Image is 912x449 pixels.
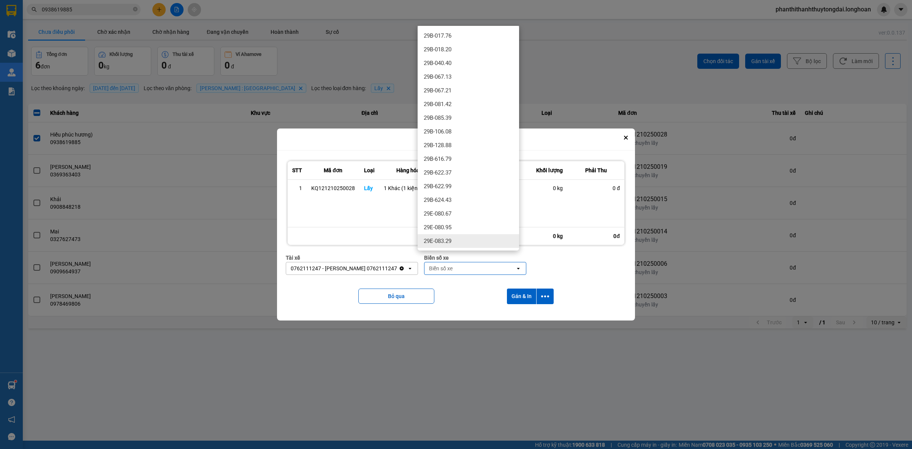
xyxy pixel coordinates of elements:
svg: open [515,265,521,271]
svg: Clear value [399,265,405,271]
span: 29E-080.67 [424,210,451,217]
span: 29B-081.42 [424,100,451,108]
span: 29B-085.39 [424,114,451,122]
div: 0 đ [572,184,620,192]
div: 0 kg [536,184,563,192]
div: 0762111247 - [PERSON_NAME] 0762111247 [291,265,397,272]
div: KQ121210250028 [311,184,355,192]
div: Gán tài xế nội bộ [277,129,635,151]
span: 29B-017.76 [424,32,451,40]
button: Gán & In [507,289,536,304]
span: 29B-616.79 [424,155,451,163]
div: 0đ [567,227,624,245]
button: Close [621,133,630,142]
span: 29B-128.88 [424,141,451,149]
span: 29E-080.95 [424,224,451,231]
div: STT [292,166,302,175]
div: Mã đơn [311,166,355,175]
div: Biển số xe [424,254,526,262]
span: 29B-106.08 [424,128,451,135]
span: 29B-067.13 [424,73,451,81]
span: 29B-067.21 [424,87,451,94]
div: dialog [277,129,635,320]
span: 29B-622.99 [424,182,451,190]
ul: Menu [418,26,519,251]
input: Selected 0762111247 - ĐINH HÒA TRÍ 0762111247. [398,265,399,272]
div: Hàng hóa [384,166,432,175]
span: 29B-018.20 [424,46,451,53]
span: 29B-622.37 [424,169,451,176]
span: 29E-083.29 [424,237,451,245]
div: 1 Khác (1 kiện giấy ) [384,184,432,192]
div: Lấy [364,184,375,192]
div: Khối lượng [536,166,563,175]
div: Loại [364,166,375,175]
span: 29B-624.43 [424,196,451,204]
div: 1 [292,184,302,192]
button: Bỏ qua [358,289,434,304]
div: Tài xế [286,254,418,262]
div: 0 kg [531,227,567,245]
span: 29B-040.40 [424,59,451,67]
svg: open [407,265,413,271]
div: Phải Thu [572,166,620,175]
div: Biển số xe [429,265,453,272]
